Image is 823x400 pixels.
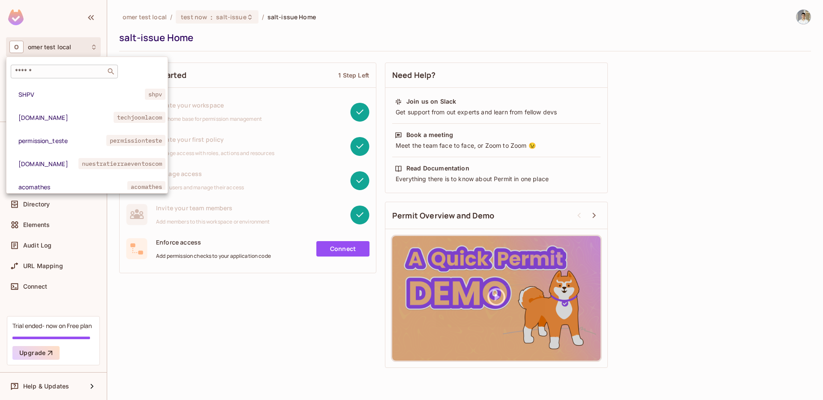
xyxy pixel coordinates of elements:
span: nuestratierraeventoscom [78,158,165,169]
span: permissionteste [106,135,165,146]
span: permission_teste [18,137,106,145]
span: [DOMAIN_NAME] [18,113,114,122]
span: [DOMAIN_NAME] [18,160,78,168]
span: shpv [145,89,166,100]
span: acomathes [18,183,127,191]
span: SHPV [18,90,145,99]
span: techjoomlacom [114,112,166,123]
span: acomathes [127,181,165,192]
